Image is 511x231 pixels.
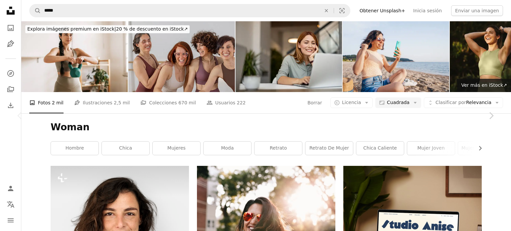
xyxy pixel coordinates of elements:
[27,26,116,32] span: Explora imágenes premium en iStock |
[4,182,17,195] a: Iniciar sesión / Registrarse
[51,142,98,155] a: hombre
[471,84,511,148] a: Siguiente
[4,214,17,227] button: Menú
[343,21,449,92] img: Woman using smart phone on the beach
[375,97,421,108] button: Cuadrada
[4,198,17,211] button: Idioma
[458,142,506,155] a: mujer de negocios
[114,99,130,106] span: 2,5 mil
[255,142,302,155] a: retrato
[178,99,196,106] span: 670 mil
[307,97,322,108] button: Borrar
[51,121,482,133] h1: Woman
[330,97,373,108] button: Licencia
[140,92,196,113] a: Colecciones 670 mil
[407,142,455,155] a: mujer joven
[153,142,200,155] a: mujeres
[236,21,342,92] img: Mujer sonriente trabajando de forma remota en una computadora portátil en un espacio de trabajo m...
[4,67,17,80] a: Explorar
[102,142,149,155] a: chica
[207,92,246,113] a: Usuarios 222
[424,97,503,108] button: Clasificar porRelevancia
[305,142,353,155] a: Retrato de mujer
[356,5,409,16] a: Obtener Unsplash+
[387,99,410,106] span: Cuadrada
[319,4,334,17] button: Borrar
[21,21,128,92] img: Hermosa mujer haciendo ejercicio con una pesa rusa en su sala de estar
[128,21,235,92] img: Mujeres riendo después de la clase de barra, pilates y ballet
[4,21,17,35] a: Fotos
[409,5,446,16] a: Inicia sesión
[334,4,350,17] button: Búsqueda visual
[342,100,361,105] span: Licencia
[356,142,404,155] a: chica caliente
[21,21,194,37] a: Explora imágenes premium en iStock|20 % de descuento en iStock↗
[451,5,503,16] button: Enviar una imagen
[74,92,130,113] a: Ilustraciones 2,5 mil
[237,99,246,106] span: 222
[204,142,251,155] a: Moda
[29,4,350,17] form: Encuentra imágenes en todo el sitio
[4,37,17,51] a: Ilustraciones
[4,83,17,96] a: Colecciones
[457,79,511,92] a: Ver más en iStock↗
[435,100,466,105] span: Clasificar por
[461,82,507,88] span: Ver más en iStock ↗
[25,25,190,33] div: 20 % de descuento en iStock ↗
[30,4,41,17] button: Buscar en Unsplash
[435,99,491,106] span: Relevancia
[474,142,482,155] button: desplazar lista a la derecha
